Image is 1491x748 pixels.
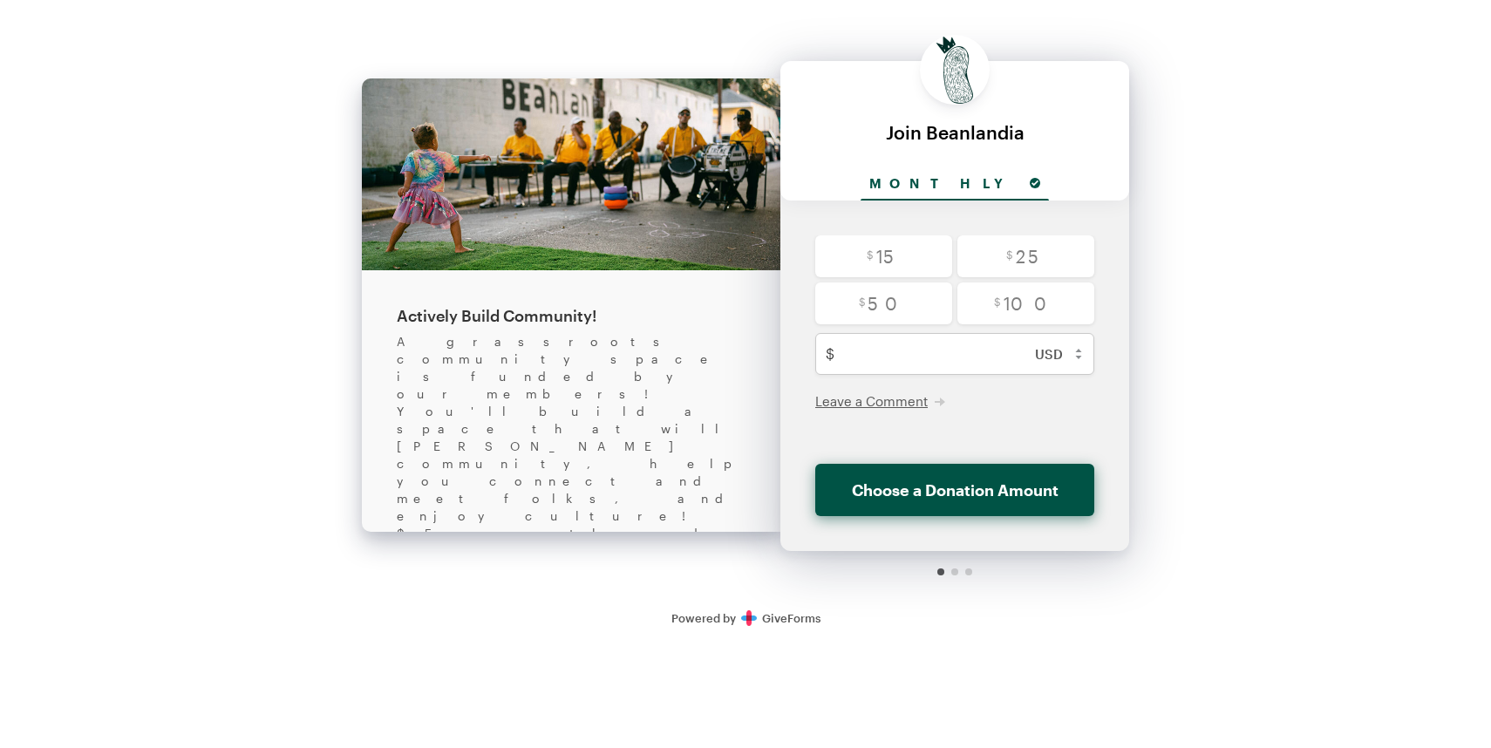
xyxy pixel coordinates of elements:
[397,305,745,326] div: Actively Build Community!
[815,464,1094,516] button: Choose a Donation Amount
[397,333,745,647] div: A grassroots community space is funded by our members! You'll build a space that will [PERSON_NAM...
[671,611,820,625] a: Secure DonationsPowered byGiveForms
[362,78,780,270] img: 241008KRBblockparty_450.jpg
[815,392,945,410] button: Leave a Comment
[798,122,1112,142] div: Join Beanlandia
[815,393,928,409] span: Leave a Comment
